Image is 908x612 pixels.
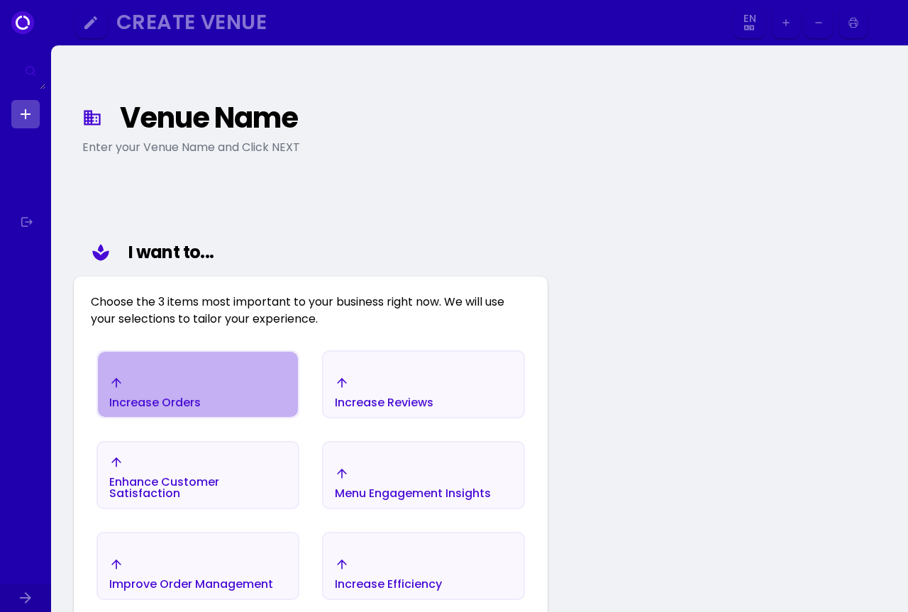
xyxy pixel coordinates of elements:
[96,532,299,600] button: Improve Order Management
[335,488,491,499] div: Menu Engagement Insights
[335,397,433,408] div: Increase Reviews
[109,477,287,499] div: Enhance Customer Satisfaction
[74,277,548,328] div: Choose the 3 items most important to your business right now. We will use your selections to tail...
[82,139,539,156] div: Enter your Venue Name and Click NEXT
[335,579,442,590] div: Increase Efficiency
[322,532,525,600] button: Increase Efficiency
[96,350,299,418] button: Increase Orders
[872,11,895,34] img: Image
[322,350,525,418] button: Increase Reviews
[120,105,532,130] div: Venue Name
[96,441,299,509] button: Enhance Customer Satisfaction
[322,441,525,509] button: Menu Engagement Insights
[111,7,729,39] button: Create Venue
[116,14,715,30] div: Create Venue
[109,579,273,590] div: Improve Order Management
[109,397,201,408] div: Increase Orders
[128,240,524,265] div: I want to...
